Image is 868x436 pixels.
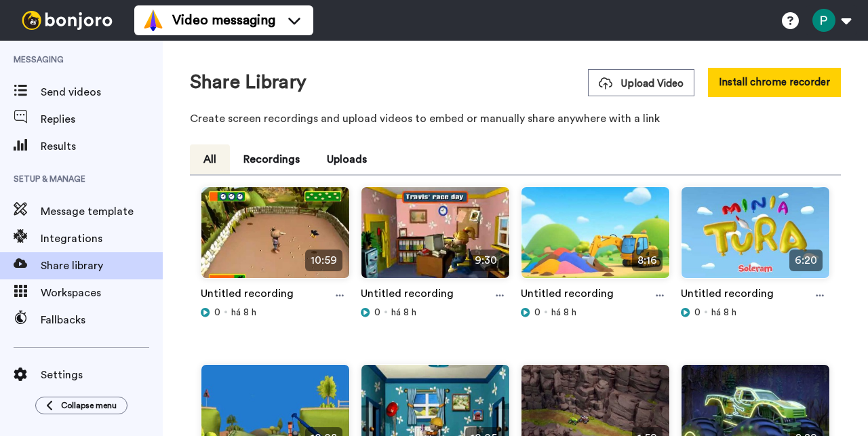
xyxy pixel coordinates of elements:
span: Integrations [41,231,163,247]
button: All [190,144,230,174]
span: 0 [694,306,701,319]
span: Share library [41,258,163,274]
img: bj-logo-header-white.svg [16,11,118,30]
img: bf5d7401-1458-45d8-8e4a-edcc299eb995_thumbnail_source_1757692468.jpg [521,187,669,290]
span: Fallbacks [41,312,163,328]
div: há 8 h [681,306,830,319]
h1: Share Library [190,72,307,93]
span: 10:59 [305,250,342,271]
span: Settings [41,367,163,383]
span: 0 [534,306,540,319]
span: Results [41,138,163,155]
button: Recordings [230,144,313,174]
span: 9:30 [469,250,502,271]
button: Install chrome recorder [708,68,841,97]
span: Upload Video [599,77,684,91]
span: 0 [214,306,220,319]
span: 0 [374,306,380,319]
button: Upload Video [588,69,694,96]
span: Send videos [41,84,163,100]
button: Uploads [313,144,380,174]
a: Untitled recording [681,285,774,306]
img: 1cbd4c51-8509-47e4-aa70-eb568c56474b_thumbnail_source_1757692466.jpg [682,187,829,290]
span: 6:20 [789,250,823,271]
img: 5a01ad5a-bdec-4709-af22-7ae9edaa0805_thumbnail_source_1757692468.jpg [201,187,349,290]
a: Untitled recording [201,285,294,306]
p: Create screen recordings and upload videos to embed or manually share anywhere with a link [190,111,841,127]
a: Untitled recording [521,285,614,306]
div: há 8 h [361,306,510,319]
img: 2ec95668-6501-4a9f-a64c-99e0954af616_thumbnail_source_1757692468.jpg [361,187,509,290]
a: Untitled recording [361,285,454,306]
div: há 8 h [201,306,350,319]
img: vm-color.svg [142,9,164,31]
div: há 8 h [521,306,670,319]
span: Message template [41,203,163,220]
span: 8:16 [632,250,663,271]
span: Workspaces [41,285,163,301]
button: Collapse menu [35,397,127,414]
span: Replies [41,111,163,127]
span: Video messaging [172,11,275,30]
span: Collapse menu [61,400,117,411]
